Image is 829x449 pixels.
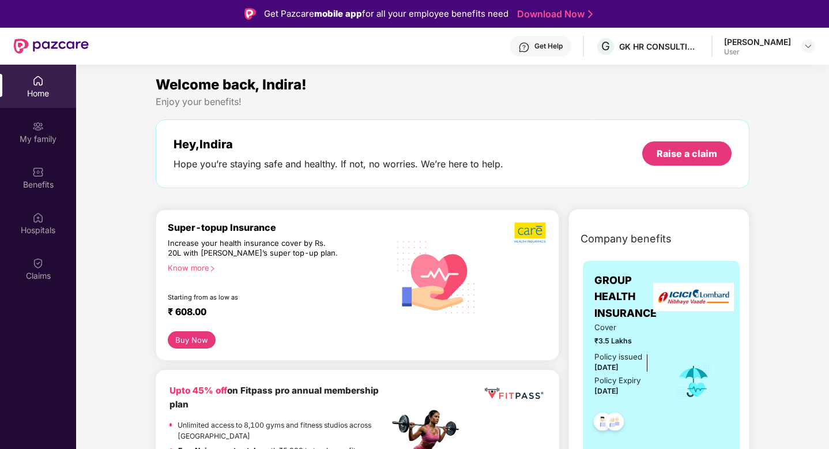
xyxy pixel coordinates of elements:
span: ₹3.5 Lakhs [594,335,660,346]
span: [DATE] [594,387,619,395]
span: Company benefits [581,231,672,247]
span: GROUP HEALTH INSURANCE [594,272,660,321]
a: Download Now [517,8,589,20]
div: Policy issued [594,351,642,363]
div: User [724,47,791,57]
span: G [601,39,610,53]
div: Get Help [534,42,563,51]
span: right [209,265,216,272]
div: Raise a claim [657,147,717,160]
img: svg+xml;base64,PHN2ZyB4bWxucz0iaHR0cDovL3d3dy53My5vcmcvMjAwMC9zdmciIHhtbG5zOnhsaW5rPSJodHRwOi8vd3... [389,228,484,324]
div: Hope you’re staying safe and healthy. If not, no worries. We’re here to help. [174,158,503,170]
img: svg+xml;base64,PHN2ZyB4bWxucz0iaHR0cDovL3d3dy53My5vcmcvMjAwMC9zdmciIHdpZHRoPSI0OC45NDMiIGhlaWdodD... [601,409,629,437]
div: Policy Expiry [594,375,640,387]
p: Unlimited access to 8,100 gyms and fitness studios across [GEOGRAPHIC_DATA] [178,420,389,442]
button: Buy Now [168,331,216,349]
span: [DATE] [594,363,619,372]
div: Increase your health insurance cover by Rs. 20L with [PERSON_NAME]’s super top-up plan. [168,238,340,259]
img: svg+xml;base64,PHN2ZyBpZD0iRHJvcGRvd24tMzJ4MzIiIHhtbG5zPSJodHRwOi8vd3d3LnczLm9yZy8yMDAwL3N2ZyIgd2... [804,42,813,51]
img: svg+xml;base64,PHN2ZyBpZD0iQ2xhaW0iIHhtbG5zPSJodHRwOi8vd3d3LnczLm9yZy8yMDAwL3N2ZyIgd2lkdGg9IjIwIi... [32,257,44,269]
img: Stroke [588,8,593,20]
img: icon [675,362,713,401]
div: Get Pazcare for all your employee benefits need [264,7,508,21]
b: on Fitpass pro annual membership plan [169,385,379,410]
img: svg+xml;base64,PHN2ZyBpZD0iSG9zcGl0YWxzIiB4bWxucz0iaHR0cDovL3d3dy53My5vcmcvMjAwMC9zdmciIHdpZHRoPS... [32,212,44,223]
img: Logo [244,8,256,20]
strong: mobile app [314,8,362,19]
div: Enjoy your benefits! [156,96,750,108]
img: insurerLogo [653,283,734,311]
img: fppp.png [483,384,545,403]
div: Know more [168,263,382,271]
img: svg+xml;base64,PHN2ZyBpZD0iSGVscC0zMngzMiIgeG1sbnM9Imh0dHA6Ly93d3cudzMub3JnLzIwMDAvc3ZnIiB3aWR0aD... [518,42,530,53]
b: Upto 45% off [169,385,227,396]
div: Super-topup Insurance [168,222,389,233]
div: Starting from as low as [168,293,340,301]
img: b5dec4f62d2307b9de63beb79f102df3.png [514,222,547,244]
img: svg+xml;base64,PHN2ZyBpZD0iQmVuZWZpdHMiIHhtbG5zPSJodHRwOi8vd3d3LnczLm9yZy8yMDAwL3N2ZyIgd2lkdGg9Ij... [32,166,44,178]
div: Hey, Indira [174,137,503,151]
span: Welcome back, Indira! [156,76,307,93]
img: New Pazcare Logo [14,39,89,54]
div: [PERSON_NAME] [724,36,791,47]
img: svg+xml;base64,PHN2ZyB4bWxucz0iaHR0cDovL3d3dy53My5vcmcvMjAwMC9zdmciIHdpZHRoPSI0OC45NDMiIGhlaWdodD... [589,409,617,437]
div: GK HR CONSULTING INDIA PRIVATE LIMITED [619,41,700,52]
img: svg+xml;base64,PHN2ZyBpZD0iSG9tZSIgeG1sbnM9Imh0dHA6Ly93d3cudzMub3JnLzIwMDAvc3ZnIiB3aWR0aD0iMjAiIG... [32,75,44,87]
img: svg+xml;base64,PHN2ZyB3aWR0aD0iMjAiIGhlaWdodD0iMjAiIHZpZXdCb3g9IjAgMCAyMCAyMCIgZmlsbD0ibm9uZSIgeG... [32,121,44,132]
span: Cover [594,321,660,334]
div: ₹ 608.00 [168,306,378,320]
